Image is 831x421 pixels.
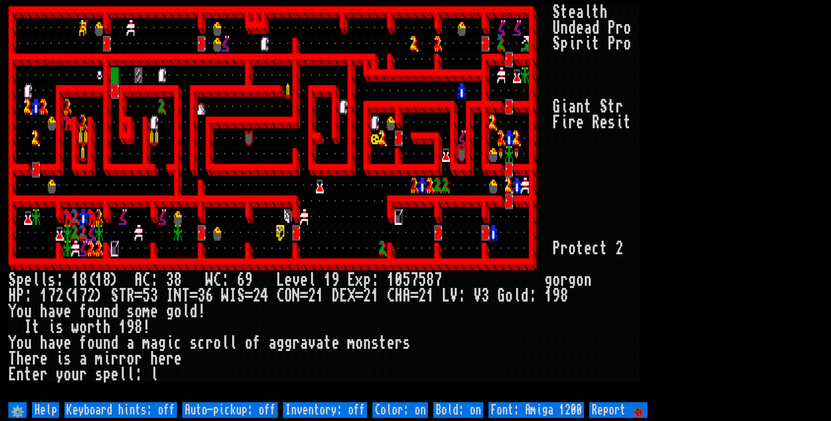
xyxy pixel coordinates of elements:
div: e [387,335,395,351]
div: 1 [40,288,48,304]
div: T [119,288,127,304]
div: p [16,272,24,288]
div: e [600,115,608,130]
div: e [158,351,166,367]
div: S [237,288,245,304]
div: N [292,288,300,304]
div: t [560,4,568,20]
div: A [403,288,410,304]
div: o [213,335,221,351]
div: o [505,288,513,304]
div: Y [8,304,16,319]
div: a [316,335,324,351]
div: p [560,36,568,52]
div: P [608,36,615,52]
div: 3 [150,288,158,304]
div: g [166,304,174,319]
div: t [32,319,40,335]
div: 8 [79,272,87,288]
div: t [592,36,600,52]
div: s [64,351,71,367]
div: g [545,272,552,288]
div: i [568,36,576,52]
div: 7 [79,288,87,304]
div: 8 [560,288,568,304]
div: W [221,288,229,304]
div: d [111,304,119,319]
div: h [40,304,48,319]
input: Report 🐞 [589,402,647,418]
div: r [615,20,623,36]
div: v [56,335,64,351]
div: r [615,99,623,115]
div: r [87,319,95,335]
div: r [615,36,623,52]
div: : [150,272,158,288]
div: 2 [308,288,316,304]
div: 9 [552,288,560,304]
div: G [497,288,505,304]
div: r [560,241,568,256]
div: : [458,288,466,304]
div: E [8,367,16,382]
div: n [16,367,24,382]
div: = [300,288,308,304]
div: f [79,304,87,319]
div: a [127,335,134,351]
div: o [16,304,24,319]
div: h [600,4,608,20]
div: 3 [166,272,174,288]
div: l [584,4,592,20]
div: 7 [48,288,56,304]
div: t [324,335,332,351]
div: S [600,99,608,115]
div: 3 [198,288,205,304]
div: c [198,335,205,351]
div: R [127,288,134,304]
div: r [292,335,300,351]
div: S [552,4,560,20]
div: p [103,367,111,382]
div: = [410,288,418,304]
div: d [190,304,198,319]
div: s [371,335,379,351]
div: s [56,319,64,335]
div: V [474,288,481,304]
div: 3 [481,288,489,304]
div: l [221,335,229,351]
div: e [24,272,32,288]
div: = [134,288,142,304]
div: u [24,304,32,319]
div: A [134,272,142,288]
div: V [450,288,458,304]
div: e [32,367,40,382]
div: n [560,20,568,36]
div: g [284,335,292,351]
div: s [190,335,198,351]
div: 1 [426,288,434,304]
div: d [568,20,576,36]
div: L [442,288,450,304]
div: r [32,351,40,367]
div: E [347,272,355,288]
div: 6 [205,288,213,304]
div: r [568,115,576,130]
div: h [40,335,48,351]
div: g [158,335,166,351]
div: e [584,241,592,256]
div: s [95,367,103,382]
div: U [552,20,560,36]
div: D [332,288,339,304]
div: i [584,36,592,52]
div: g [568,272,576,288]
div: i [56,351,64,367]
div: e [64,335,71,351]
div: a [48,335,56,351]
div: 1 [316,288,324,304]
input: Font: Amiga 1200 [488,402,584,418]
div: c [592,241,600,256]
div: S [8,272,16,288]
div: 2 [253,288,261,304]
div: 5 [403,272,410,288]
div: a [48,304,56,319]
